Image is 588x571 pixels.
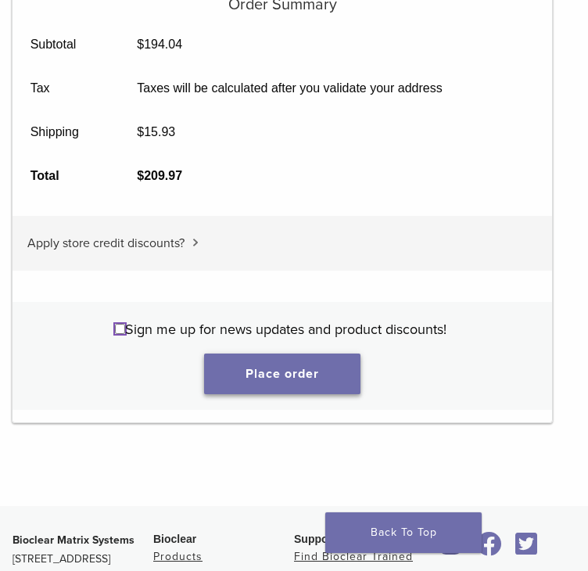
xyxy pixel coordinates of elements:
[192,239,199,246] img: caret.svg
[153,533,196,545] span: Bioclear
[115,324,125,334] input: Sign me up for news updates and product discounts!
[435,541,468,557] a: Bioclear
[137,38,144,51] span: $
[137,169,144,182] span: $
[510,541,543,557] a: Bioclear
[204,354,360,394] button: Place order
[13,66,120,110] th: Tax
[13,533,134,547] strong: Bioclear Matrix Systems
[13,110,120,154] th: Shipping
[13,154,120,198] th: Total
[13,23,120,66] th: Subtotal
[137,169,182,182] bdi: 209.97
[294,533,336,545] span: Support
[471,541,507,557] a: Bioclear
[137,125,144,138] span: $
[120,66,552,110] td: Taxes will be calculated after you validate your address
[27,235,185,251] span: Apply store credit discounts?
[137,125,175,138] bdi: 15.93
[153,550,203,563] a: Products
[325,512,482,553] a: Back To Top
[125,321,446,338] span: Sign me up for news updates and product discounts!
[137,38,182,51] bdi: 194.04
